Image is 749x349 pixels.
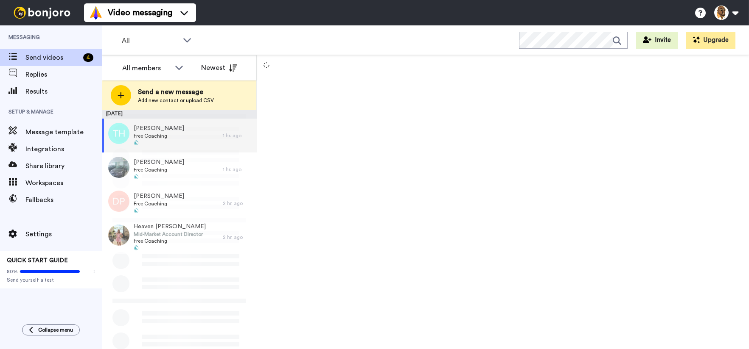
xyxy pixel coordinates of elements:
img: vm-color.svg [89,6,103,19]
button: Invite [636,32,678,49]
span: [PERSON_NAME] [134,124,184,133]
img: 92b64608-8a2a-4b94-9467-2c150c30cad3.jpg [108,157,129,178]
button: Collapse menu [22,324,80,335]
span: Workspaces [25,178,102,188]
span: QUICK START GUIDE [7,258,68,263]
span: Send videos [25,53,80,63]
img: th.png [108,123,129,144]
span: Free Coaching [134,166,184,173]
span: Collapse menu [38,327,73,333]
span: Free Coaching [134,133,184,139]
span: Video messaging [108,7,172,19]
div: 2 hr. ago [223,234,252,241]
span: Send yourself a test [7,277,95,283]
div: 1 hr. ago [223,166,252,173]
span: Send a new message [138,87,214,97]
span: Heaven [PERSON_NAME] [134,222,206,231]
span: Integrations [25,144,102,154]
div: All members [122,63,171,73]
span: Message template [25,127,102,137]
span: [PERSON_NAME] [134,192,184,200]
span: Add new contact or upload CSV [138,97,214,104]
span: All [122,36,179,46]
span: Mid-Market Account Director [134,231,206,238]
img: dp.png [108,191,129,212]
div: [DATE] [102,110,257,119]
img: bj-logo-header-white.svg [10,7,74,19]
button: Upgrade [686,32,735,49]
img: 9eb5f3e4-ce1e-4e0c-8aa7-56bb8907f12e.jpg [108,224,129,246]
span: Replies [25,69,102,80]
div: 2 hr. ago [223,200,252,207]
span: Settings [25,229,102,239]
div: 1 hr. ago [223,132,252,139]
span: Free Coaching [134,238,206,244]
span: [PERSON_NAME] [134,158,184,166]
span: Free Coaching [134,200,184,207]
span: Share library [25,161,102,171]
span: 80% [7,268,18,275]
span: Results [25,86,102,97]
div: 4 [83,53,93,62]
button: Newest [195,59,244,76]
span: Fallbacks [25,195,102,205]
